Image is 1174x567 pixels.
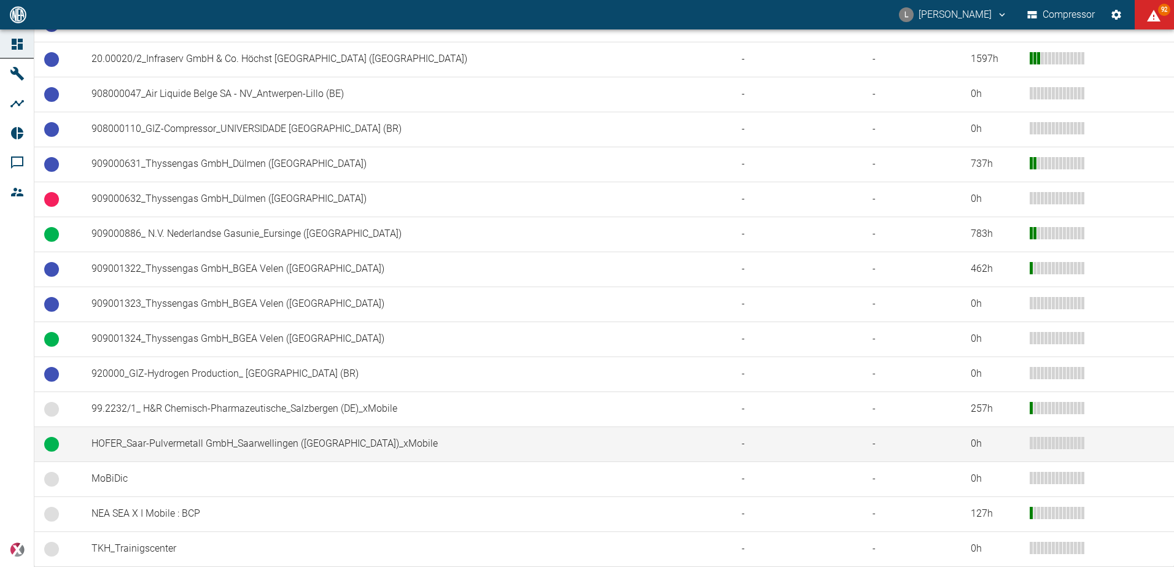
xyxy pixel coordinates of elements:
[971,367,1020,381] div: 0 h
[899,7,914,22] div: L
[82,357,732,391] td: 920000_GIZ-Hydrogen Production_ [GEOGRAPHIC_DATA] (BR)
[82,322,732,357] td: 909001324_Thyssengas GmbH_BGEA Velen ([GEOGRAPHIC_DATA])
[44,157,59,172] span: Betriebsbereit
[863,496,961,531] td: -
[44,402,59,417] span: Keine Daten
[971,472,1020,486] div: 0 h
[44,52,59,67] span: Betriebsbereit
[44,122,59,137] span: Betriebsbereit
[732,391,863,426] td: -
[863,217,961,252] td: -
[82,112,732,147] td: 908000110_GIZ-Compressor_UNIVERSIDADE [GEOGRAPHIC_DATA] (BR)
[971,192,1020,206] div: 0 h
[732,426,863,461] td: -
[971,87,1020,101] div: 0 h
[732,322,863,357] td: -
[44,87,59,102] span: Betriebsbereit
[971,52,1020,66] div: 1597 h
[971,227,1020,241] div: 783 h
[863,147,961,182] td: -
[44,227,59,242] span: Betrieb
[82,217,732,252] td: 909000886_ N.V. Nederlandse Gasunie_Eursinge ([GEOGRAPHIC_DATA])
[732,496,863,531] td: -
[863,42,961,77] td: -
[82,147,732,182] td: 909000631_Thyssengas GmbH_Dülmen ([GEOGRAPHIC_DATA])
[971,122,1020,136] div: 0 h
[863,531,961,566] td: -
[82,391,732,426] td: 99.2232/1_ H&R Chemisch-Pharmazeutische_Salzbergen (DE)_xMobile
[10,542,25,557] img: Xplore Logo
[863,357,961,391] td: -
[44,367,59,382] span: Betriebsbereit
[732,287,863,322] td: -
[82,426,732,461] td: HOFER_Saar-Pulvermetall GmbH_Saarwellingen ([GEOGRAPHIC_DATA])_xMobile
[971,542,1020,556] div: 0 h
[863,77,961,112] td: -
[9,6,28,23] img: logo
[863,252,961,287] td: -
[44,332,59,347] span: Betrieb
[1158,4,1170,16] span: 92
[732,112,863,147] td: -
[82,531,732,566] td: TKH_Trainigscenter
[732,182,863,217] td: -
[44,542,59,557] span: Keine Daten
[863,426,961,461] td: -
[1105,4,1127,26] button: Einstellungen
[82,182,732,217] td: 909000632_Thyssengas GmbH_Dülmen ([GEOGRAPHIC_DATA])
[1025,4,1098,26] button: Compressor
[732,77,863,112] td: -
[732,147,863,182] td: -
[863,182,961,217] td: -
[44,192,59,207] span: Ungeplanter Stillstand
[82,461,732,496] td: MoBiDic
[863,287,961,322] td: -
[971,332,1020,346] div: 0 h
[971,157,1020,171] div: 737 h
[44,507,59,522] span: Keine Daten
[82,77,732,112] td: 908000047_Air Liquide Belge SA - NV_Antwerpen-Lillo (BE)
[863,112,961,147] td: -
[732,252,863,287] td: -
[863,461,961,496] td: -
[82,42,732,77] td: 20.00020/2_Infraserv GmbH & Co. Höchst [GEOGRAPHIC_DATA] ([GEOGRAPHIC_DATA])
[82,287,732,322] td: 909001323_Thyssengas GmbH_BGEA Velen ([GEOGRAPHIC_DATA])
[732,217,863,252] td: -
[863,391,961,426] td: -
[732,461,863,496] td: -
[44,472,59,487] span: Keine Daten
[44,297,59,312] span: Betriebsbereit
[44,437,59,452] span: Betrieb
[971,262,1020,276] div: 462 h
[82,252,732,287] td: 909001322_Thyssengas GmbH_BGEA Velen ([GEOGRAPHIC_DATA])
[863,322,961,357] td: -
[732,357,863,391] td: -
[732,42,863,77] td: -
[44,262,59,277] span: Betriebsbereit
[971,297,1020,311] div: 0 h
[897,4,1009,26] button: luca.corigliano@neuman-esser.com
[971,437,1020,451] div: 0 h
[732,531,863,566] td: -
[82,496,732,531] td: NEA SEA X I Mobile : BCP
[971,402,1020,416] div: 257 h
[971,507,1020,521] div: 127 h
